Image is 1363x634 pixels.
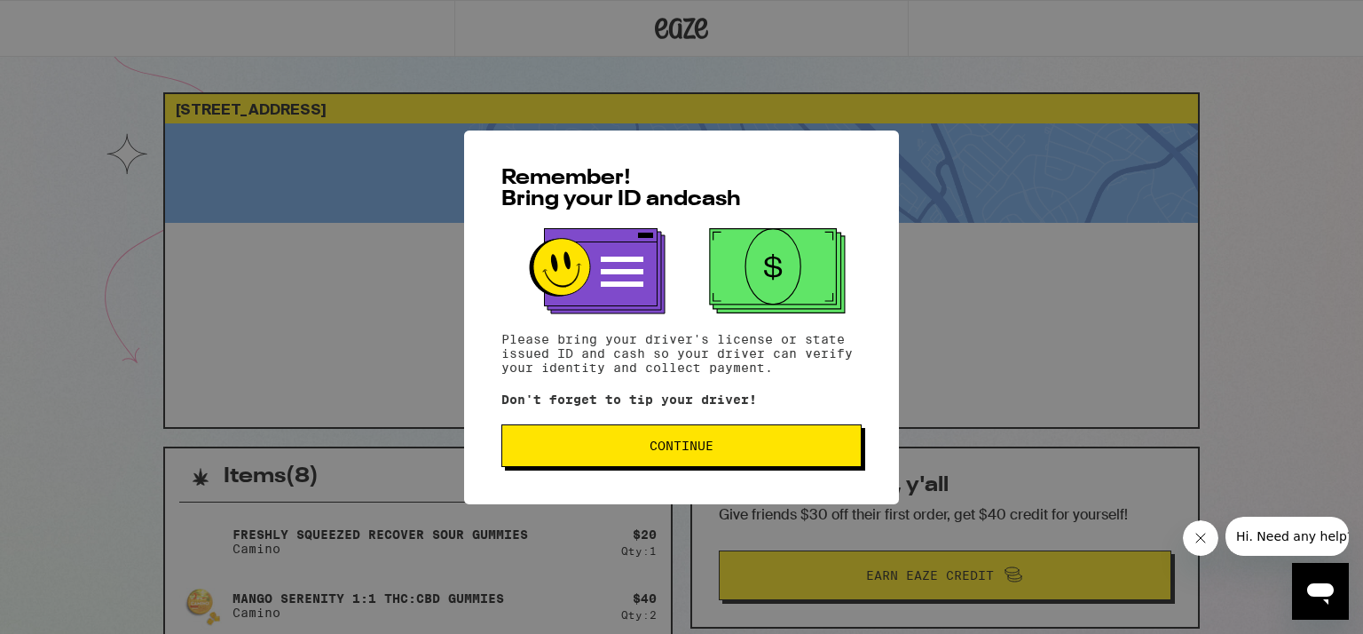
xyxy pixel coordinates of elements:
iframe: Close message [1183,520,1218,556]
button: Continue [501,424,862,467]
span: Remember! Bring your ID and cash [501,168,741,210]
span: Continue [650,440,713,452]
span: Hi. Need any help? [11,12,128,27]
p: Please bring your driver's license or state issued ID and cash so your driver can verify your ide... [501,332,862,375]
iframe: Message from company [1225,517,1349,556]
iframe: Button to launch messaging window [1292,563,1349,620]
p: Don't forget to tip your driver! [501,392,862,407]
